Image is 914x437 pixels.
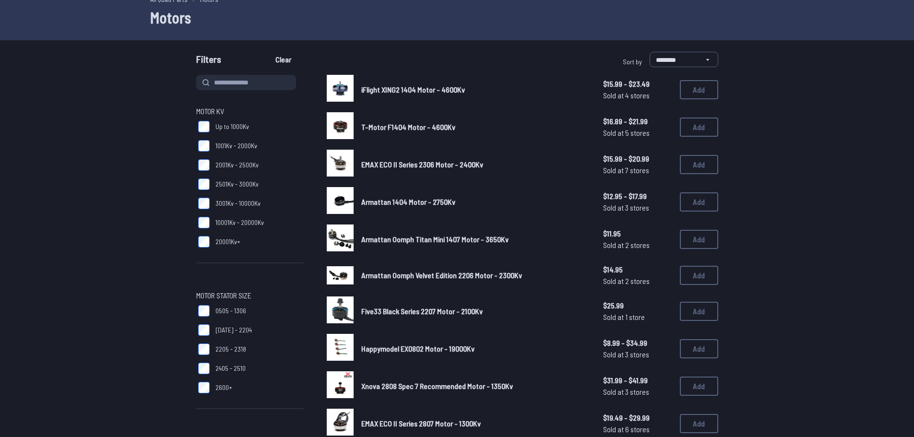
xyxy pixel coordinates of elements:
img: image [327,112,354,139]
img: image [327,266,354,284]
a: iFlight XING2 1404 Motor - 4600Kv [361,84,588,95]
span: $16.89 - $21.99 [603,116,672,127]
span: Sort by [623,58,642,66]
span: 10001Kv - 20000Kv [215,218,264,227]
input: 2205 - 2318 [198,343,210,355]
button: Add [680,230,718,249]
input: 2501Kv - 3000Kv [198,178,210,190]
span: Sold at 3 stores [603,202,672,213]
a: image [327,150,354,179]
span: Armattan Oomph Titan Mini 1407 Motor - 3650Kv [361,235,509,244]
input: 1001Kv - 2000Kv [198,140,210,152]
span: $25.99 [603,300,672,311]
input: 20001Kv+ [198,236,210,248]
span: Sold at 7 stores [603,165,672,176]
a: image [327,371,354,401]
span: Armattan 1404 Motor - 2750Kv [361,197,455,206]
a: image [327,224,354,254]
span: $8.99 - $34.99 [603,337,672,349]
a: Xnova 2808 Spec 7 Recommended Motor - 1350Kv [361,380,588,392]
input: Up to 1000Kv [198,121,210,132]
span: Sold at 5 stores [603,127,672,139]
span: $11.95 [603,228,672,239]
span: $19.49 - $29.99 [603,412,672,424]
select: Sort by [650,52,718,67]
img: image [327,224,354,251]
span: T-Motor F1404 Motor - 4600Kv [361,122,455,131]
a: Armattan Oomph Titan Mini 1407 Motor - 3650Kv [361,234,588,245]
img: image [327,334,354,361]
span: $31.99 - $41.99 [603,375,672,386]
span: $14.95 [603,264,672,275]
span: Xnova 2808 Spec 7 Recommended Motor - 1350Kv [361,381,513,390]
span: 2600+ [215,383,232,392]
a: Armattan 1404 Motor - 2750Kv [361,196,588,208]
span: Up to 1000Kv [215,122,249,131]
a: T-Motor F1404 Motor - 4600Kv [361,121,588,133]
span: 20001Kv+ [215,237,240,247]
span: 2001Kv - 2500Kv [215,160,259,170]
span: Sold at 3 stores [603,386,672,398]
a: image [327,334,354,364]
span: 2501Kv - 3000Kv [215,179,259,189]
span: EMAX ECO II Series 2306 Motor - 2400Kv [361,160,483,169]
input: 10001Kv - 20000Kv [198,217,210,228]
span: 1001Kv - 2000Kv [215,141,257,151]
a: image [327,112,354,142]
a: EMAX ECO II Series 2807 Motor - 1300Kv [361,418,588,429]
input: [DATE] - 2204 [198,324,210,336]
a: Armattan Oomph Velvet Edition 2206 Motor - 2300Kv [361,270,588,281]
span: Motor Stator Size [196,290,251,301]
span: Sold at 3 stores [603,349,672,360]
span: Sold at 2 stores [603,239,672,251]
img: image [327,296,354,323]
span: Filters [196,52,221,71]
span: Motor KV [196,106,224,117]
span: 0505 - 1306 [215,306,246,316]
img: image [327,150,354,177]
span: $15.99 - $23.49 [603,78,672,90]
span: iFlight XING2 1404 Motor - 4600Kv [361,85,465,94]
a: Five33 Black Series 2207 Motor - 2100Kv [361,306,588,317]
span: Five33 Black Series 2207 Motor - 2100Kv [361,307,483,316]
button: Add [680,302,718,321]
span: Sold at 6 stores [603,424,672,435]
span: Sold at 1 store [603,311,672,323]
a: image [327,75,354,105]
button: Add [680,80,718,99]
input: 3001Kv - 10000Kv [198,198,210,209]
button: Add [680,339,718,358]
span: 3001Kv - 10000Kv [215,199,261,208]
span: 2205 - 2318 [215,344,246,354]
a: EMAX ECO II Series 2306 Motor - 2400Kv [361,159,588,170]
span: [DATE] - 2204 [215,325,252,335]
h1: Motors [150,6,764,29]
input: 2600+ [198,382,210,393]
button: Add [680,118,718,137]
button: Add [680,266,718,285]
span: $12.95 - $17.99 [603,190,672,202]
button: Add [680,192,718,212]
span: $15.99 - $20.99 [603,153,672,165]
span: Armattan Oomph Velvet Edition 2206 Motor - 2300Kv [361,271,522,280]
img: image [327,75,354,102]
img: image [327,187,354,214]
span: Sold at 4 stores [603,90,672,101]
button: Clear [267,52,299,67]
img: image [327,371,354,398]
span: EMAX ECO II Series 2807 Motor - 1300Kv [361,419,481,428]
a: image [327,296,354,326]
a: Happymodel EX0802 Motor - 19000Kv [361,343,588,354]
a: image [327,187,354,217]
img: image [327,409,354,436]
input: 0505 - 1306 [198,305,210,317]
span: Happymodel EX0802 Motor - 19000Kv [361,344,475,353]
span: 2405 - 2510 [215,364,246,373]
button: Add [680,155,718,174]
span: Sold at 2 stores [603,275,672,287]
input: 2001Kv - 2500Kv [198,159,210,171]
button: Add [680,377,718,396]
a: image [327,262,354,289]
button: Add [680,414,718,433]
input: 2405 - 2510 [198,363,210,374]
